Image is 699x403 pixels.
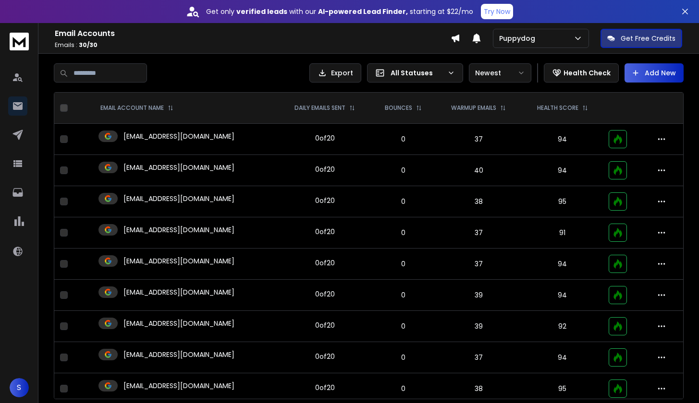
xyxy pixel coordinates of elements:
td: 40 [436,155,522,186]
p: Try Now [484,7,510,16]
h1: Email Accounts [55,28,451,39]
div: 0 of 20 [315,383,335,392]
td: 92 [522,311,603,342]
p: 0 [377,197,430,206]
p: 0 [377,384,430,393]
td: 39 [436,311,522,342]
p: 0 [377,134,430,144]
td: 37 [436,217,522,249]
td: 95 [522,186,603,217]
button: S [10,378,29,397]
strong: verified leads [236,7,287,16]
td: 94 [522,280,603,311]
button: Get Free Credits [601,29,682,48]
div: 0 of 20 [315,196,335,205]
td: 94 [522,342,603,373]
p: Puppydog [499,34,539,43]
div: 0 of 20 [315,352,335,361]
td: 94 [522,155,603,186]
td: 39 [436,280,522,311]
div: 0 of 20 [315,320,335,330]
button: Newest [469,63,531,83]
td: 37 [436,124,522,155]
div: 0 of 20 [315,258,335,268]
p: [EMAIL_ADDRESS][DOMAIN_NAME] [123,194,234,203]
img: logo [10,33,29,50]
p: [EMAIL_ADDRESS][DOMAIN_NAME] [123,319,234,328]
td: 37 [436,342,522,373]
td: 37 [436,249,522,280]
p: [EMAIL_ADDRESS][DOMAIN_NAME] [123,131,234,141]
p: WARMUP EMAILS [451,104,496,112]
button: Add New [625,63,684,83]
td: 94 [522,124,603,155]
button: Try Now [481,4,513,19]
div: 0 of 20 [315,289,335,299]
div: 0 of 20 [315,227,335,237]
p: [EMAIL_ADDRESS][DOMAIN_NAME] [123,163,234,172]
div: EMAIL ACCOUNT NAME [100,104,173,112]
div: 0 of 20 [315,133,335,143]
p: [EMAIL_ADDRESS][DOMAIN_NAME] [123,350,234,359]
p: 0 [377,321,430,331]
p: 0 [377,166,430,175]
p: [EMAIL_ADDRESS][DOMAIN_NAME] [123,256,234,266]
p: [EMAIL_ADDRESS][DOMAIN_NAME] [123,225,234,235]
p: 0 [377,353,430,362]
p: 0 [377,228,430,237]
td: 38 [436,186,522,217]
button: Export [309,63,361,83]
p: BOUNCES [385,104,412,112]
p: HEALTH SCORE [537,104,578,112]
p: 0 [377,259,430,269]
button: Health Check [544,63,619,83]
p: [EMAIL_ADDRESS][DOMAIN_NAME] [123,287,234,297]
p: DAILY EMAILS SENT [294,104,345,112]
td: 94 [522,249,603,280]
p: All Statuses [391,68,443,78]
span: 30 / 30 [79,41,98,49]
div: 0 of 20 [315,165,335,174]
p: Get only with our starting at $22/mo [206,7,473,16]
p: Health Check [564,68,611,78]
p: Get Free Credits [621,34,675,43]
td: 91 [522,217,603,249]
p: [EMAIL_ADDRESS][DOMAIN_NAME] [123,381,234,391]
p: 0 [377,290,430,300]
strong: AI-powered Lead Finder, [318,7,408,16]
p: Emails : [55,41,451,49]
